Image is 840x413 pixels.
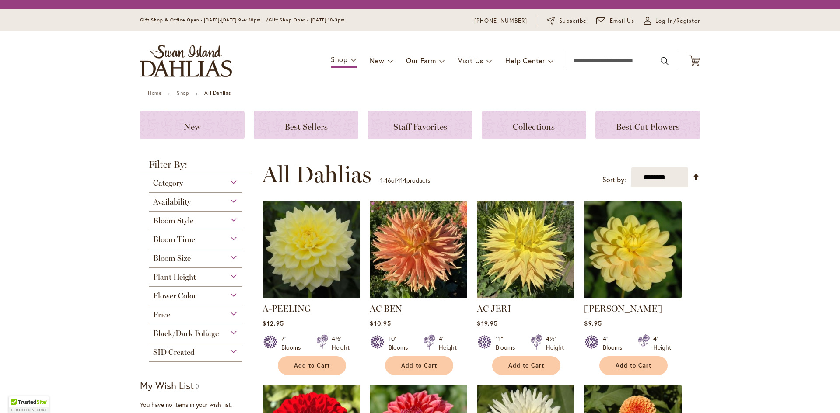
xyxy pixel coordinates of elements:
[367,111,472,139] a: Staff Favorites
[153,216,193,226] span: Bloom Style
[262,319,283,327] span: $12.95
[508,362,544,369] span: Add to Cart
[153,272,196,282] span: Plant Height
[477,303,511,314] a: AC JERI
[332,334,350,352] div: 4½' Height
[153,329,219,338] span: Black/Dark Foliage
[184,121,201,132] span: New
[370,201,467,298] img: AC BEN
[655,17,700,25] span: Log In/Register
[406,56,436,65] span: Our Farm
[269,17,345,23] span: Gift Shop Open - [DATE] 10-3pm
[559,17,587,25] span: Subscribe
[204,90,231,96] strong: All Dahlias
[505,56,545,65] span: Help Center
[262,292,360,300] a: A-Peeling
[584,303,662,314] a: [PERSON_NAME]
[140,400,257,409] div: You have no items in your wish list.
[153,235,195,244] span: Bloom Time
[177,90,189,96] a: Shop
[380,176,383,184] span: 1
[140,379,194,392] strong: My Wish List
[388,334,413,352] div: 10" Blooms
[474,17,527,25] a: [PHONE_NUMBER]
[496,334,520,352] div: 11" Blooms
[616,121,679,132] span: Best Cut Flowers
[140,160,251,174] strong: Filter By:
[153,197,191,207] span: Availability
[603,334,627,352] div: 4" Blooms
[393,121,447,132] span: Staff Favorites
[153,310,170,319] span: Price
[458,56,483,65] span: Visit Us
[370,319,391,327] span: $10.95
[596,17,635,25] a: Email Us
[148,90,161,96] a: Home
[140,45,232,77] a: store logo
[262,161,371,187] span: All Dahlias
[401,362,437,369] span: Add to Cart
[653,334,671,352] div: 4' Height
[281,334,306,352] div: 7" Blooms
[584,201,682,298] img: AHOY MATEY
[278,356,346,375] button: Add to Cart
[546,334,564,352] div: 4½' Height
[492,356,560,375] button: Add to Cart
[513,121,555,132] span: Collections
[153,347,195,357] span: SID Created
[610,17,635,25] span: Email Us
[9,396,49,413] div: TrustedSite Certified
[370,292,467,300] a: AC BEN
[385,356,453,375] button: Add to Cart
[595,111,700,139] a: Best Cut Flowers
[294,362,330,369] span: Add to Cart
[284,121,328,132] span: Best Sellers
[482,111,586,139] a: Collections
[380,174,430,187] p: - of products
[331,55,348,64] span: Shop
[153,178,183,188] span: Category
[439,334,457,352] div: 4' Height
[616,362,651,369] span: Add to Cart
[477,319,497,327] span: $19.95
[153,291,196,301] span: Flower Color
[397,176,406,184] span: 414
[370,303,402,314] a: AC BEN
[547,17,587,25] a: Subscribe
[661,54,668,68] button: Search
[477,201,574,298] img: AC Jeri
[370,56,384,65] span: New
[584,292,682,300] a: AHOY MATEY
[477,292,574,300] a: AC Jeri
[602,172,626,188] label: Sort by:
[153,253,191,263] span: Bloom Size
[599,356,668,375] button: Add to Cart
[262,201,360,298] img: A-Peeling
[140,17,269,23] span: Gift Shop & Office Open - [DATE]-[DATE] 9-4:30pm /
[644,17,700,25] a: Log In/Register
[584,319,602,327] span: $9.95
[254,111,358,139] a: Best Sellers
[262,303,311,314] a: A-PEELING
[385,176,391,184] span: 16
[140,111,245,139] a: New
